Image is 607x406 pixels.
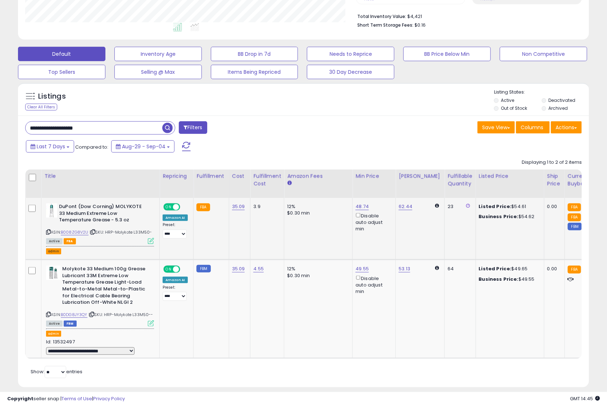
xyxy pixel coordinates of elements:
button: admin [46,248,61,254]
div: $49.55 [479,276,539,283]
button: admin [46,331,61,337]
div: 12% [287,203,347,210]
div: ASIN: [46,266,154,326]
button: Items Being Repriced [211,65,298,79]
a: 4.55 [253,265,264,272]
small: FBA [568,266,581,274]
span: Columns [521,124,543,131]
div: ASIN: [46,203,154,243]
span: FBA [64,238,76,244]
span: Id: 13532497 [46,338,75,345]
b: Business Price: [479,213,518,220]
div: Fulfillment [196,172,226,180]
button: Default [18,47,105,61]
label: Deactivated [549,97,576,103]
div: Disable auto adjust min [355,274,390,295]
a: 35.09 [232,203,245,210]
button: BB Drop in 7d [211,47,298,61]
div: 12% [287,266,347,272]
span: | SKU: HRP-Molykote L33M50- [90,229,152,235]
button: Non Competitive [500,47,587,61]
a: Terms of Use [62,395,92,402]
button: Needs to Reprice [307,47,394,61]
span: Last 7 Days [37,143,65,150]
button: Inventory Age [114,47,202,61]
div: $0.30 min [287,210,347,216]
div: Current Buybox Price [568,172,605,188]
div: seller snap | | [7,396,125,402]
div: $54.61 [479,203,539,210]
div: Fulfillable Quantity [448,172,472,188]
a: 49.55 [355,265,369,272]
button: Actions [551,121,582,134]
img: 41iDAjwRcYL._SL40_.jpg [46,266,60,280]
button: Aug-29 - Sep-04 [111,140,175,153]
div: Preset: [163,222,188,239]
div: Fulfillment Cost [253,172,281,188]
div: Amazon AI [163,277,188,283]
a: 53.13 [399,265,410,272]
b: Short Term Storage Fees: [357,22,413,28]
a: B008ZG8V2U [61,229,89,235]
span: OFF [179,266,191,272]
b: Business Price: [479,276,518,283]
div: 23 [448,203,470,210]
b: Listed Price: [479,203,512,210]
button: Top Sellers [18,65,105,79]
p: Listing States: [494,89,589,96]
div: Repricing [163,172,190,180]
span: Show: entries [31,368,82,375]
span: ON [164,266,173,272]
span: All listings currently available for purchase on Amazon [46,321,63,327]
label: Archived [549,105,568,111]
div: Displaying 1 to 2 of 2 items [522,159,582,166]
div: Amazon AI [163,215,188,221]
div: Min Price [355,172,393,180]
div: Disable auto adjust min [355,212,390,232]
div: Amazon Fees [287,172,349,180]
a: 48.74 [355,203,369,210]
div: Title [44,172,157,180]
span: All listings currently available for purchase on Amazon [46,238,63,244]
button: BB Price Below Min [403,47,491,61]
small: FBM [568,223,582,230]
div: 0.00 [547,203,559,210]
span: OFF [179,204,191,210]
div: Cost [232,172,248,180]
button: Columns [516,121,550,134]
button: 30 Day Decrease [307,65,394,79]
a: 62.44 [399,203,412,210]
label: Out of Stock [501,105,527,111]
div: Preset: [163,285,188,301]
h5: Listings [38,91,66,101]
button: Last 7 Days [26,140,74,153]
div: 0.00 [547,266,559,272]
small: FBA [568,203,581,211]
span: Aug-29 - Sep-04 [122,143,166,150]
a: B0DG8JY3QY [61,312,87,318]
span: $0.16 [415,22,426,28]
a: 35.09 [232,265,245,272]
small: FBA [196,203,210,211]
div: Ship Price [547,172,562,188]
label: Active [501,97,515,103]
img: 31Jp1nrR42L._SL40_.jpg [46,203,57,218]
button: Filters [179,121,207,134]
div: Listed Price [479,172,541,180]
span: ON [164,204,173,210]
span: Compared to: [75,144,108,150]
small: FBM [196,265,210,272]
div: $49.65 [479,266,539,272]
b: DuPont (Dow Corning) MOLYKOTE 33 Medium Extreme Low Temperature Grease - 5.3 oz [59,203,146,225]
div: $54.62 [479,213,539,220]
button: Save View [477,121,515,134]
div: [PERSON_NAME] [399,172,441,180]
div: 3.9 [253,203,278,210]
div: $0.30 min [287,272,347,279]
a: Privacy Policy [93,395,125,402]
div: 64 [448,266,470,272]
strong: Copyright [7,395,33,402]
li: $4,421 [357,12,576,20]
span: FBM [64,321,77,327]
b: Total Inventory Value: [357,13,406,19]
